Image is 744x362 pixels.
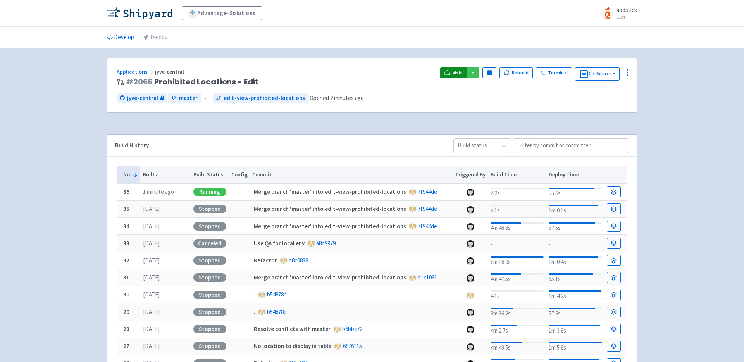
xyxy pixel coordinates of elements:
span: master [179,94,198,103]
th: Commit [250,166,453,183]
small: User [617,14,637,19]
th: Triggered By [453,166,488,183]
a: 7f944de [418,188,437,195]
a: Applications [117,68,155,75]
a: edit-view-prohibited-locations [213,93,308,103]
a: b6bbc72 [342,325,362,333]
span: Prohibited Locations - Edit [126,78,258,86]
a: Build Details [607,203,621,214]
div: - [549,238,602,249]
time: 1 minute ago [143,188,174,195]
a: Build Details [607,255,621,266]
strong: Resolve conflicts with master [254,325,331,333]
time: [DATE] [143,205,160,212]
th: Build Status [191,166,229,183]
div: Stopped [193,291,226,299]
time: [DATE] [143,342,160,350]
div: - [491,238,544,249]
strong: Merge branch 'master' into edit-view-prohibited-locations [254,222,406,230]
span: jyve-central [127,94,158,103]
div: Stopped [193,325,226,333]
strong: Refactor [254,257,277,264]
div: Canceled [193,239,226,248]
a: 6876115 [343,342,362,350]
div: 1m 0.1s [549,203,602,215]
a: 7f944de [418,205,437,212]
div: Stopped [193,308,226,316]
div: 4m 49.5s [491,340,544,352]
a: Build Details [607,324,621,334]
button: Git Source [575,67,620,81]
div: Stopped [193,222,226,231]
div: 1m 5.6s [549,340,602,352]
div: 3m 36.2s [491,306,544,318]
th: Built at [140,166,191,183]
a: d8c0838 [289,257,308,264]
strong: Merge branch 'master' into edit-view-prohibited-locations [254,188,406,195]
b: 34 [123,222,129,230]
img: Shipyard logo [107,7,172,19]
div: 4m 2.7s [491,323,544,335]
a: Build Details [607,341,621,352]
time: [DATE] [143,257,160,264]
a: #2066 [126,76,153,87]
b: 33 [123,240,129,247]
div: Running [193,188,226,196]
th: Config [229,166,250,183]
strong: Use QA for local env [254,240,305,247]
span: ← [204,94,210,103]
span: jyve-central [155,68,185,75]
div: 4.1s [491,289,544,301]
b: 35 [123,205,129,212]
span: Visit [453,70,463,76]
div: 55.6s [549,186,602,198]
a: b54878b [267,291,287,298]
a: jyve-central [117,93,167,103]
a: Build Details [607,186,621,197]
div: 4m 48.8s [491,221,544,233]
span: edit-view-prohibited-locations [224,94,305,103]
span: Opened [310,94,364,102]
a: Build Details [607,307,621,317]
a: b54878b [267,308,287,315]
div: 57.5s [549,221,602,233]
a: Build Details [607,238,621,249]
strong: . [254,291,255,298]
time: [DATE] [143,240,160,247]
a: d1c1031 [418,274,437,281]
b: 28 [123,325,129,333]
b: 27 [123,342,129,350]
a: aodstick User [596,7,637,19]
span: aodstick [617,6,637,14]
a: Terminal [536,67,572,78]
th: Deploy Time [546,166,604,183]
time: [DATE] [143,325,160,333]
a: Build Details [607,290,621,300]
a: Build Details [607,221,621,232]
div: 4.2s [491,186,544,198]
div: 8m 18.0s [491,255,544,267]
th: Build Time [488,166,546,183]
strong: Merge branch 'master' into edit-view-prohibited-locations [254,205,406,212]
button: Rebuild [499,67,533,78]
time: [DATE] [143,308,160,315]
div: 55.1s [549,272,602,284]
time: [DATE] [143,222,160,230]
button: No. [123,171,138,179]
b: 29 [123,308,129,315]
input: Filter by commit or committer... [513,138,629,153]
strong: Merge branch 'master' into edit-view-prohibited-locations [254,274,406,281]
a: Develop [107,27,134,48]
b: 30 [123,291,129,298]
strong: . [254,308,255,315]
b: 32 [123,257,129,264]
div: 1m 0.4s [549,255,602,267]
time: 2 minutes ago [330,94,364,102]
button: Pause [482,67,496,78]
a: Deploy [143,27,167,48]
strong: No location to display in table [254,342,331,350]
div: 4m 47.5s [491,272,544,284]
div: Stopped [193,256,226,265]
div: Stopped [193,342,226,350]
a: master [168,93,201,103]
